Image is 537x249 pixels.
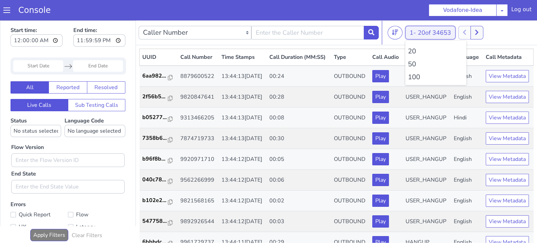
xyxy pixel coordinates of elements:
[219,66,267,87] td: 13:44:13[DATE]
[267,108,331,129] td: 00:30
[331,212,370,232] td: OUTBOUND
[486,133,529,145] button: View Metadata
[486,50,529,62] button: View Metadata
[486,112,529,124] button: View Metadata
[178,66,219,87] td: 9820847641
[511,5,532,16] div: Log out
[267,45,331,66] td: 00:24
[331,45,370,66] td: OUTBOUND
[331,29,370,46] th: Type
[178,170,219,191] td: 9821568165
[11,14,62,26] input: Start time:
[11,4,62,28] label: Start time:
[372,112,389,124] button: Play
[451,129,483,149] td: English
[142,134,175,143] a: b96f8b...
[73,14,125,26] input: End time:
[142,93,168,101] p: b05277...
[142,51,168,60] p: 6aa982...
[267,212,331,232] td: 00:29
[142,176,168,184] p: b102e2...
[331,170,370,191] td: OUTBOUND
[142,72,168,80] p: 2f56b5...
[486,174,529,186] button: View Metadata
[49,61,87,73] button: Reported
[11,133,125,147] input: Enter the Flow Version ID
[451,149,483,170] td: English
[142,155,175,163] a: 040c78...
[451,87,483,108] td: Hindi
[331,191,370,212] td: OUTBOUND
[331,149,370,170] td: OUTBOUND
[142,72,175,80] a: 2f56b5...
[331,87,370,108] td: OUTBOUND
[178,108,219,129] td: 7874719733
[267,129,331,149] td: 00:05
[403,170,451,191] td: USER_HANGUP
[65,97,125,117] label: Language Code
[140,29,178,46] th: UUID
[483,29,534,46] th: Call Metadata
[403,129,451,149] td: USER_HANGUP
[11,61,49,73] button: All
[372,133,389,145] button: Play
[219,29,267,46] th: Time Stamps
[451,212,483,232] td: English
[142,134,168,143] p: b96f8b...
[451,108,483,129] td: English
[372,195,389,207] button: Play
[178,149,219,170] td: 9562266999
[418,8,451,16] span: 20 of 34653
[142,217,175,226] a: 6bbbdc...
[486,91,529,103] button: View Metadata
[267,66,331,87] td: 00:28
[486,195,529,207] button: View Metadata
[408,39,464,49] li: 50
[178,191,219,212] td: 9892926544
[72,212,102,218] h6: Clear Filters
[142,197,168,205] p: 547758...
[267,170,331,191] td: 00:02
[267,149,331,170] td: 00:06
[11,149,36,157] label: End State
[405,5,455,19] button: 1- 20of 34653
[486,216,529,228] button: View Metadata
[403,212,451,232] td: HANGUP
[11,79,68,91] button: Live Calls
[372,216,389,228] button: Play
[219,87,267,108] td: 13:44:13[DATE]
[142,197,175,205] a: 547758...
[219,212,267,232] td: 13:44:11[DATE]
[372,153,389,166] button: Play
[142,51,175,60] a: 6aa982...
[11,189,68,199] label: Quick Report
[486,70,529,83] button: View Metadata
[267,191,331,212] td: 00:03
[331,108,370,129] td: OUTBOUND
[403,87,451,108] td: USER_HANGUP
[11,104,61,117] select: Status
[73,40,123,51] input: End Date
[451,66,483,87] td: English
[267,87,331,108] td: 00:08
[251,5,364,19] input: Enter the Caller Number
[403,108,451,129] td: USER_HANGUP
[408,52,464,62] li: 100
[142,176,175,184] a: b102e2...
[403,66,451,87] td: USER_HANGUP
[68,202,125,211] label: Latency
[219,108,267,129] td: 13:44:13[DATE]
[219,45,267,66] td: 13:44:13[DATE]
[451,191,483,212] td: English
[11,123,44,131] label: Flow Version
[68,189,125,199] label: Flow
[178,29,219,46] th: Call Number
[403,191,451,212] td: USER_HANGUP
[65,104,125,117] select: Language Code
[10,5,59,15] a: Console
[11,97,61,117] label: Status
[408,26,464,36] li: 20
[372,174,389,186] button: Play
[142,155,168,163] p: 040c78...
[142,217,168,226] p: 6bbbdc...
